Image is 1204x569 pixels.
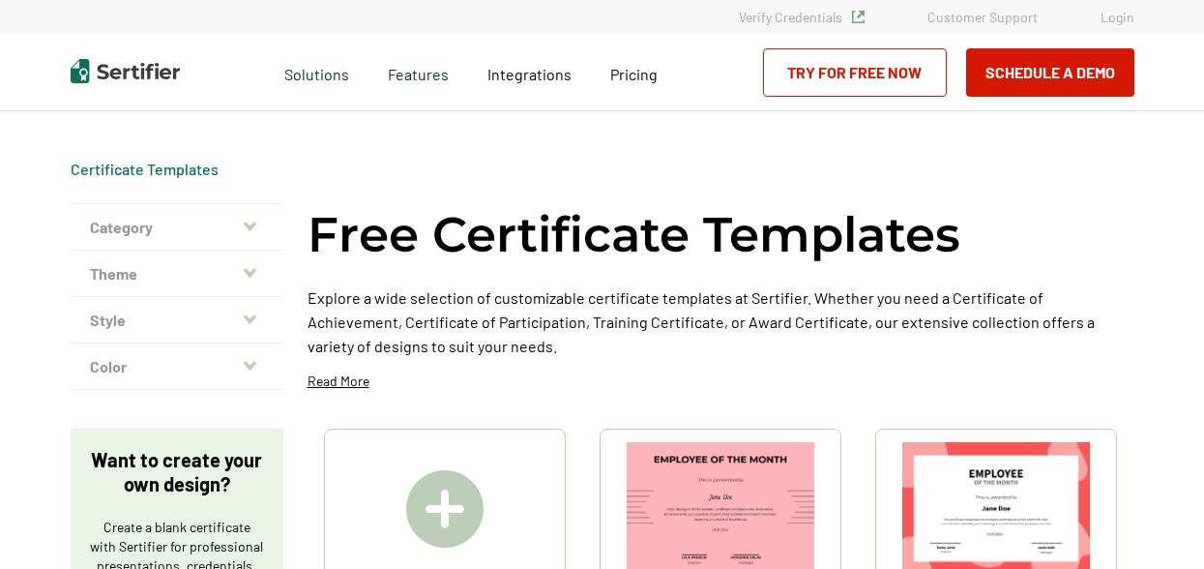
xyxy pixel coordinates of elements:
h1: Free Certificate Templates [308,203,960,266]
img: Sertifier | Digital Credentialing Platform [71,59,180,83]
button: Color [71,344,283,390]
button: Style [71,297,283,344]
span: Pricing [610,65,658,83]
a: Login [1101,9,1134,25]
img: Create A Blank Certificate [406,470,484,548]
p: Explore a wide selection of customizable certificate templates at Sertifier. Whether you need a C... [308,285,1134,358]
button: Category [71,204,283,251]
span: Integrations [487,65,572,83]
a: Certificate Templates [71,160,219,178]
button: Theme [71,251,283,297]
span: Certificate Templates [71,160,219,179]
a: Pricing [610,60,658,84]
a: Verify Credentials [739,9,865,25]
p: Read More [308,372,369,391]
a: Try for Free Now [763,48,947,97]
a: Integrations [487,60,572,84]
div: Breadcrumb [71,160,219,179]
span: Features [388,60,449,84]
p: Want to create your own design? [90,448,264,496]
span: Solutions [284,60,349,84]
a: Customer Support [927,9,1038,25]
img: Verified [852,11,865,23]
